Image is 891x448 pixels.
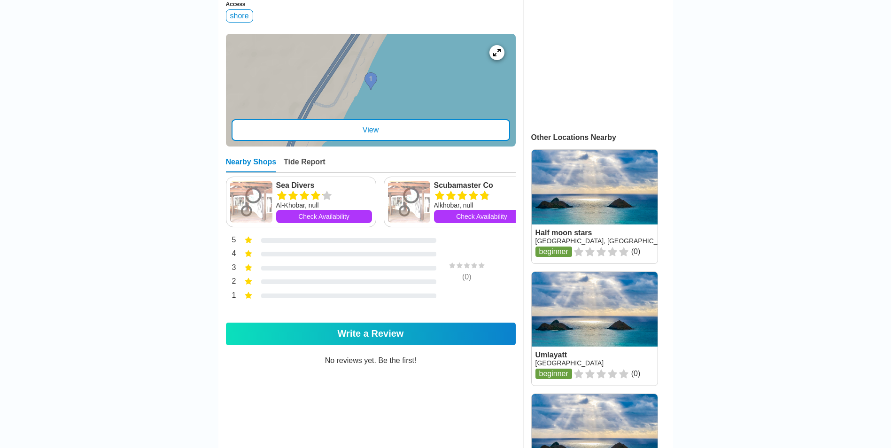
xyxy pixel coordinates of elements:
a: entry mapView [226,34,516,147]
div: shore [226,9,253,23]
div: No reviews yet. Be the first! [226,356,516,412]
a: Scubamaster Co [434,181,530,190]
iframe: Sign in with Google Dialog [698,9,882,137]
div: 4 [226,248,236,261]
div: 1 [226,290,236,302]
div: 3 [226,263,236,275]
div: 5 [226,235,236,247]
a: Write a Review [226,323,516,345]
div: Al-Khobar, null [276,201,372,210]
div: View [232,119,510,141]
a: Sea Divers [276,181,372,190]
img: Sea Divers [230,181,272,223]
div: 2 [226,276,236,288]
img: Scubamaster Co [388,181,430,223]
a: Check Availability [276,210,372,223]
div: Alkhobar, null [434,201,530,210]
div: Tide Report [284,158,325,172]
div: Other Locations Nearby [531,133,673,142]
div: ( 0 ) [432,273,502,281]
div: Access [226,1,516,8]
div: Nearby Shops [226,158,277,172]
a: Check Availability [434,210,530,223]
